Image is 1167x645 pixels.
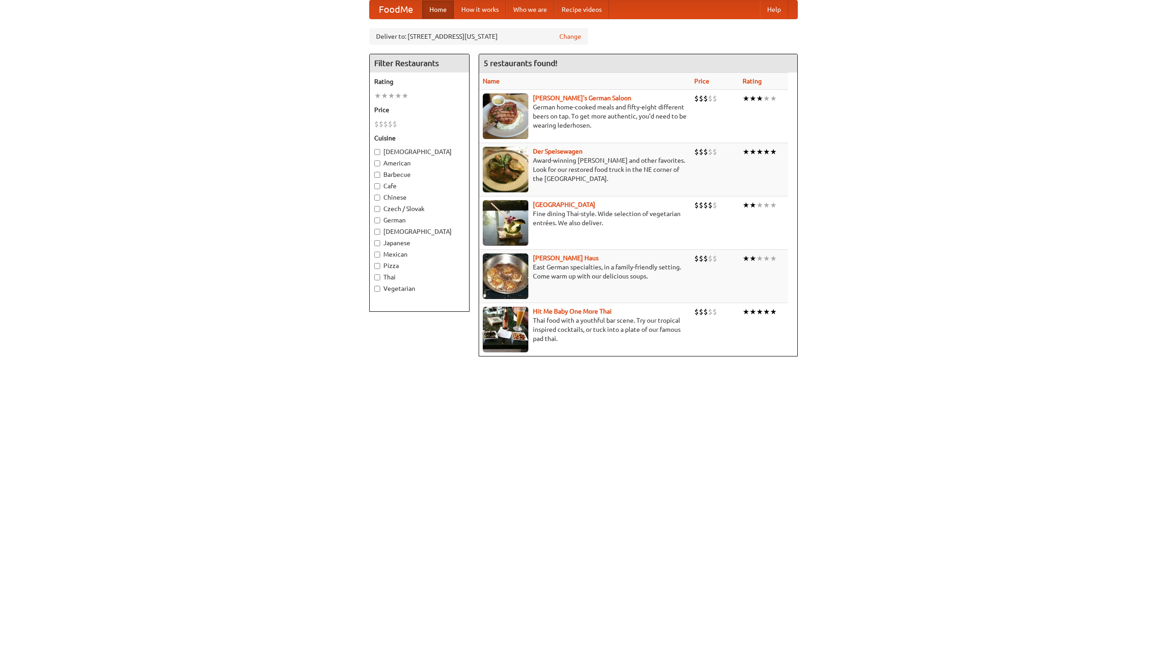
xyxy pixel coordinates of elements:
a: Recipe videos [554,0,609,19]
p: German home-cooked meals and fifty-eight different beers on tap. To get more authentic, you'd nee... [483,103,687,130]
li: ★ [743,147,749,157]
li: ★ [756,93,763,103]
li: $ [699,307,703,317]
li: $ [379,119,383,129]
li: $ [392,119,397,129]
input: Japanese [374,240,380,246]
li: ★ [763,200,770,210]
label: Mexican [374,250,465,259]
label: [DEMOGRAPHIC_DATA] [374,227,465,236]
input: Barbecue [374,172,380,178]
li: ★ [756,200,763,210]
p: Fine dining Thai-style. Wide selection of vegetarian entrées. We also deliver. [483,209,687,227]
li: $ [699,147,703,157]
a: Home [422,0,454,19]
label: Czech / Slovak [374,204,465,213]
input: Czech / Slovak [374,206,380,212]
label: Cafe [374,181,465,191]
label: German [374,216,465,225]
li: $ [708,253,713,263]
p: Award-winning [PERSON_NAME] and other favorites. Look for our restored food truck in the NE corne... [483,156,687,183]
a: Der Speisewagen [533,148,583,155]
li: ★ [395,91,402,101]
a: Change [559,32,581,41]
a: How it works [454,0,506,19]
input: [DEMOGRAPHIC_DATA] [374,149,380,155]
a: Rating [743,77,762,85]
li: $ [699,200,703,210]
h5: Rating [374,77,465,86]
a: [GEOGRAPHIC_DATA] [533,201,595,208]
li: $ [708,307,713,317]
input: Vegetarian [374,286,380,292]
li: $ [713,93,717,103]
li: ★ [374,91,381,101]
li: ★ [749,253,756,263]
li: ★ [770,93,777,103]
li: ★ [763,147,770,157]
li: $ [713,307,717,317]
label: Vegetarian [374,284,465,293]
ng-pluralize: 5 restaurants found! [484,59,558,67]
label: Barbecue [374,170,465,179]
li: $ [694,253,699,263]
li: ★ [770,307,777,317]
li: ★ [388,91,395,101]
p: Thai food with a youthful bar scene. Try our tropical inspired cocktails, or tuck into a plate of... [483,316,687,343]
li: ★ [749,200,756,210]
li: $ [694,200,699,210]
label: [DEMOGRAPHIC_DATA] [374,147,465,156]
li: $ [388,119,392,129]
li: ★ [743,253,749,263]
li: $ [694,147,699,157]
li: ★ [770,147,777,157]
input: Cafe [374,183,380,189]
li: $ [708,93,713,103]
li: $ [703,253,708,263]
a: FoodMe [370,0,422,19]
li: $ [708,200,713,210]
li: $ [703,147,708,157]
input: Thai [374,274,380,280]
a: Price [694,77,709,85]
li: $ [703,200,708,210]
p: East German specialties, in a family-friendly setting. Come warm up with our delicious soups. [483,263,687,281]
li: $ [713,147,717,157]
input: Pizza [374,263,380,269]
li: ★ [749,307,756,317]
li: $ [703,93,708,103]
input: Mexican [374,252,380,258]
li: ★ [743,200,749,210]
a: Help [760,0,788,19]
div: Deliver to: [STREET_ADDRESS][US_STATE] [369,28,588,45]
label: American [374,159,465,168]
input: German [374,217,380,223]
li: ★ [381,91,388,101]
li: $ [703,307,708,317]
label: Chinese [374,193,465,202]
li: $ [374,119,379,129]
a: Hit Me Baby One More Thai [533,308,612,315]
li: ★ [402,91,408,101]
li: ★ [770,253,777,263]
li: ★ [743,307,749,317]
input: [DEMOGRAPHIC_DATA] [374,229,380,235]
li: ★ [743,93,749,103]
img: babythai.jpg [483,307,528,352]
label: Thai [374,273,465,282]
li: ★ [756,307,763,317]
li: $ [383,119,388,129]
li: ★ [749,147,756,157]
a: [PERSON_NAME] Haus [533,254,599,262]
img: kohlhaus.jpg [483,253,528,299]
label: Pizza [374,261,465,270]
li: ★ [763,307,770,317]
img: esthers.jpg [483,93,528,139]
a: [PERSON_NAME]'s German Saloon [533,94,631,102]
li: $ [694,93,699,103]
